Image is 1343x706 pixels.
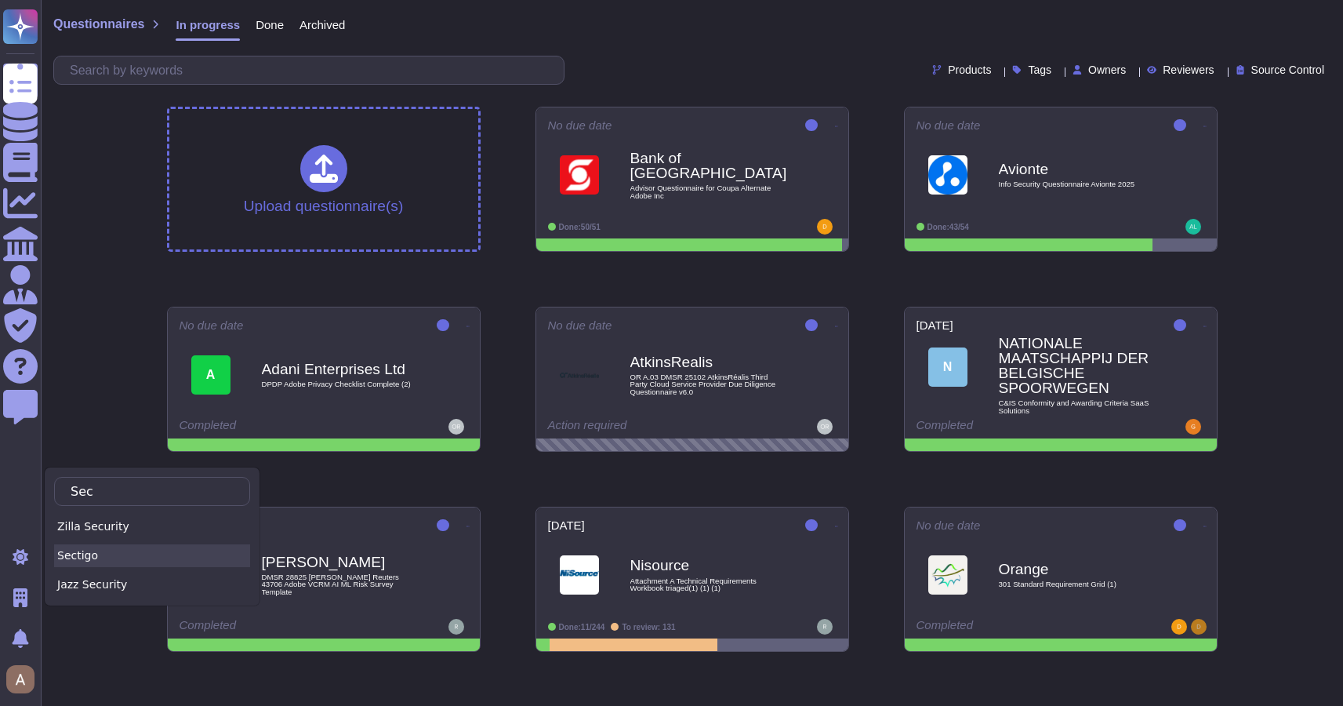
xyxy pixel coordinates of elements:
[63,478,234,505] input: Search company
[948,64,991,75] span: Products
[180,619,372,635] div: Completed
[548,119,612,131] span: No due date
[62,56,564,84] input: Search by keywords
[262,555,419,570] b: [PERSON_NAME]
[1088,64,1126,75] span: Owners
[630,558,787,573] b: Nisource
[1171,619,1187,635] img: user
[548,419,740,435] div: Action required
[559,223,601,231] span: Done: 50/51
[999,336,1156,396] b: NATIONALE MAATSCHAPPIJ DER BELGISCHE SPOORWEGEN
[917,519,981,531] span: No due date
[191,355,230,395] div: A
[256,19,284,31] span: Done
[6,665,34,693] img: user
[817,219,833,235] img: user
[54,515,250,538] div: Zilla Security
[244,145,404,213] div: Upload questionnaire(s)
[630,184,787,199] span: Advisor Questionnaire for Coupa Alternate Adobe Inc
[917,419,1109,435] div: Completed
[180,319,244,331] span: No due date
[917,619,1109,635] div: Completed
[917,119,981,131] span: No due date
[54,544,250,567] div: Sectigo
[630,151,787,180] b: Bank of [GEOGRAPHIC_DATA]
[1185,219,1201,235] img: user
[1191,619,1207,635] img: user
[999,399,1156,414] span: C&IS Conformity and Awarding Criteria SaaS Solutions
[999,180,1156,188] span: Info Security Questionnaire Avionte 2025
[262,573,419,596] span: DMSR 28825 [PERSON_NAME] Reuters 43706 Adobe VCRM AI ML Risk Survey Template
[817,419,833,435] img: user
[630,355,787,369] b: AtkinsRealis
[560,355,599,395] img: Logo
[448,619,464,635] img: user
[559,623,605,631] span: Done: 11/244
[927,223,969,231] span: Done: 43/54
[560,555,599,595] img: Logo
[928,348,967,387] div: N
[999,162,1156,176] b: Avionte
[3,662,45,697] button: user
[928,155,967,195] img: Logo
[999,562,1156,577] b: Orange
[817,619,833,635] img: user
[176,19,240,31] span: In progress
[1251,64,1324,75] span: Source Control
[180,419,372,435] div: Completed
[928,555,967,595] img: Logo
[448,419,464,435] img: user
[548,519,585,531] span: [DATE]
[622,623,675,631] span: To review: 131
[917,319,953,331] span: [DATE]
[54,573,250,596] div: Jazz Security
[1028,64,1051,75] span: Tags
[262,380,419,388] span: DPDP Adobe Privacy Checklist Complete (2)
[630,577,787,592] span: Attachment A Technical Requirements Workbook triaged(1) (1) (1)
[560,155,599,195] img: Logo
[262,362,419,377] b: Adani Enterprises Ltd
[630,373,787,396] span: OR A.03 DMSR 25102 AtkinsRéalis Third Party Cloud Service Provider Due Diligence Questionnaire v6.0
[1185,419,1201,435] img: user
[1163,64,1214,75] span: Reviewers
[299,19,345,31] span: Archived
[53,18,144,31] span: Questionnaires
[548,319,612,331] span: No due date
[999,580,1156,588] span: 301 Standard Requirement Grid (1)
